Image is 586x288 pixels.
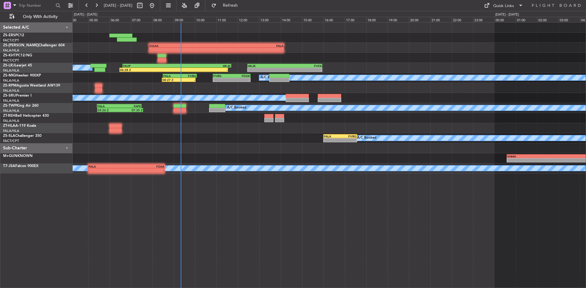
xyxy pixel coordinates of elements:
div: FALA [324,134,340,138]
div: FVFA [285,64,322,68]
div: 05:00 [88,17,110,22]
div: 04:00 [67,17,88,22]
a: FALA/HLA [3,68,19,73]
span: ZS-SLA [3,134,15,138]
span: M+G [3,154,12,158]
div: - [213,78,232,82]
a: FACT/CPT [3,58,19,63]
a: FALA/HLA [3,98,19,103]
div: - [324,138,340,142]
a: FALA/HLA [3,48,19,53]
div: 16:00 [324,17,345,22]
div: Quick Links [493,3,514,9]
span: ZS-TWP [3,104,16,108]
div: - [179,78,195,82]
a: FALA/HLA [3,88,19,93]
div: 22:00 [452,17,473,22]
span: ZS-ERS [3,34,15,37]
button: Refresh [208,1,245,10]
div: HKJK [248,64,285,68]
div: 19:00 [388,17,409,22]
div: A/C Booked [357,133,376,143]
a: FACT/CPT [3,38,19,43]
a: ZS-SRUPremier I [3,94,31,98]
div: - [340,138,356,142]
div: - [248,68,285,72]
span: Only With Activity [16,15,64,19]
div: - [89,169,126,172]
div: 10:00 [195,17,216,22]
div: 13:00 [259,17,280,22]
div: FZAA [126,165,164,168]
span: ZS-KHT [3,54,16,57]
div: FVRG [213,74,232,78]
span: ZT-REH [3,114,15,118]
div: - [174,68,227,72]
button: Quick Links [481,1,526,10]
div: 00:00 [494,17,516,22]
span: ZS-[PERSON_NAME] [3,44,38,47]
div: FAPE [119,104,141,108]
a: T7-JSAFalcon 900EX [3,164,38,168]
div: 07:00 [131,17,152,22]
div: FVRG [340,134,356,138]
a: ZS-KHTPC12/NG [3,54,32,57]
a: FALA/HLA [3,78,19,83]
div: 18:00 [366,17,388,22]
span: ZS-SRU [3,94,16,98]
div: FVRG [180,74,196,78]
div: [DATE] - [DATE] [495,12,519,17]
div: [DATE] - [DATE] [74,12,97,17]
div: 08:00 [152,17,174,22]
div: - [126,169,164,172]
div: FAUP [123,64,177,68]
div: 06:00 [110,17,131,22]
div: 08:27 Z [162,78,179,82]
div: - [216,48,284,52]
input: Trip Number [19,1,54,10]
span: T7-JSA [3,164,15,168]
a: ZS-ERSPC12 [3,34,24,37]
div: 14:00 [281,17,302,22]
div: 02:00 [537,17,559,22]
span: ZT-HLA [3,124,15,128]
div: 15:00 [302,17,324,22]
div: FDSK [232,74,250,78]
span: [DATE] - [DATE] [104,3,132,8]
a: ZS-LRJLearjet 45 [3,64,32,67]
div: - [285,68,322,72]
a: M+GUNKNOWN [3,154,33,158]
a: ZS-TWPKing Air 260 [3,104,38,108]
div: FALA [216,44,284,48]
div: 07:35 Z [120,108,143,112]
a: ZT-HLAA-119 Koala [3,124,36,128]
a: FALA/HLA [3,119,19,123]
div: A/C Booked [227,103,246,112]
div: 09:00 [174,17,195,22]
button: Only With Activity [7,12,66,22]
span: ZS-MIG [3,74,16,77]
div: - [232,78,250,82]
div: FALA [97,104,119,108]
div: 12:00 [238,17,259,22]
div: 20:00 [409,17,430,22]
div: 11:00 [216,17,238,22]
span: ZS-RPM [3,84,16,87]
span: Refresh [218,3,243,8]
div: DGAA [149,44,216,48]
div: FALA [163,74,180,78]
a: FACT/CPT [3,139,19,143]
div: FALA [89,165,126,168]
div: 03:00 [559,17,580,22]
a: ZS-[PERSON_NAME]Challenger 604 [3,44,65,47]
a: ZS-SLAChallenger 350 [3,134,42,138]
span: ZS-LRJ [3,64,15,67]
div: 17:00 [345,17,366,22]
a: ZT-REHBell Helicopter 430 [3,114,49,118]
div: 23:00 [473,17,494,22]
a: ZS-MIGHawker 900XP [3,74,41,77]
div: 01:00 [516,17,537,22]
div: A/C Booked [261,73,280,82]
div: 05:26 Z [98,108,120,112]
div: HKJK [177,64,231,68]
